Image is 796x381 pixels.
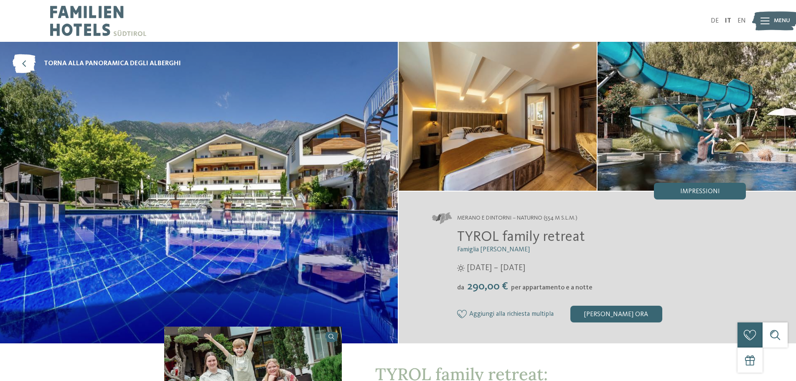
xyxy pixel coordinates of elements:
[598,42,796,191] img: Un family hotel a Naturno di gran classe
[467,262,525,274] span: [DATE] – [DATE]
[774,17,790,25] span: Menu
[511,284,593,291] span: per appartamento e a notte
[399,42,597,191] img: Un family hotel a Naturno di gran classe
[457,214,577,222] span: Merano e dintorni – Naturno (554 m s.l.m.)
[570,306,662,322] div: [PERSON_NAME] ora
[13,54,181,73] a: torna alla panoramica degli alberghi
[725,18,731,24] a: IT
[44,59,181,68] span: torna alla panoramica degli alberghi
[469,311,554,318] span: Aggiungi alla richiesta multipla
[457,284,464,291] span: da
[457,230,585,244] span: TYROL family retreat
[465,281,510,292] span: 290,00 €
[457,246,530,253] span: Famiglia [PERSON_NAME]
[711,18,719,24] a: DE
[738,18,746,24] a: EN
[457,264,465,272] i: Orari d'apertura estate
[680,188,720,195] span: Impressioni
